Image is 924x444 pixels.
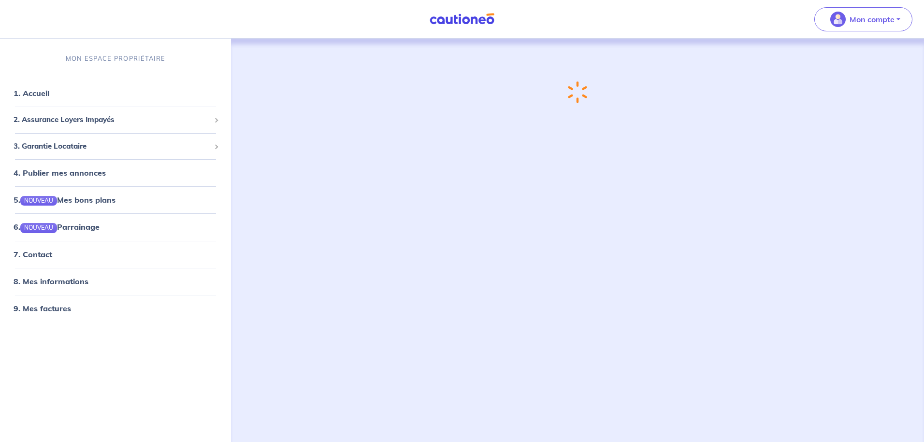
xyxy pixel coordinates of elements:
[4,190,227,209] div: 5.NOUVEAUMes bons plans
[4,217,227,236] div: 6.NOUVEAUParrainage
[830,12,846,27] img: illu_account_valid_menu.svg
[426,13,498,25] img: Cautioneo
[4,299,227,318] div: 9. Mes factures
[14,277,88,286] a: 8. Mes informations
[66,54,165,63] p: MON ESPACE PROPRIÉTAIRE
[14,168,106,178] a: 4. Publier mes annonces
[4,272,227,291] div: 8. Mes informations
[14,304,71,313] a: 9. Mes factures
[14,222,100,232] a: 6.NOUVEAUParrainage
[14,141,210,152] span: 3. Garantie Locataire
[814,7,912,31] button: illu_account_valid_menu.svgMon compte
[4,163,227,182] div: 4. Publier mes annonces
[14,114,210,125] span: 2. Assurance Loyers Impayés
[850,14,895,25] p: Mon compte
[4,111,227,129] div: 2. Assurance Loyers Impayés
[14,195,115,205] a: 5.NOUVEAUMes bons plans
[4,137,227,156] div: 3. Garantie Locataire
[568,81,587,103] img: loading-spinner
[14,88,49,98] a: 1. Accueil
[4,83,227,103] div: 1. Accueil
[14,250,52,259] a: 7. Contact
[4,245,227,264] div: 7. Contact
